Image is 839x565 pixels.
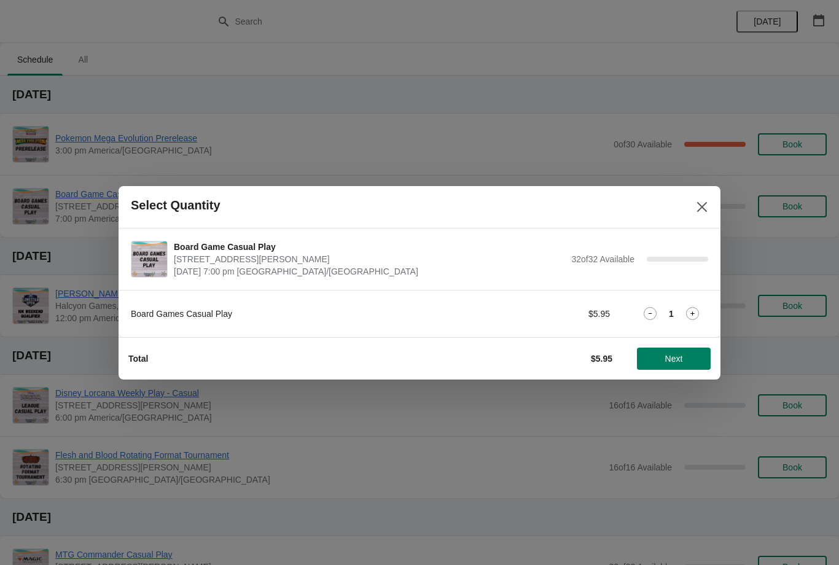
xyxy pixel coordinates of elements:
button: Next [637,348,711,370]
strong: Total [128,354,148,364]
strong: $5.95 [591,354,612,364]
div: $5.95 [496,308,610,320]
span: [DATE] 7:00 pm [GEOGRAPHIC_DATA]/[GEOGRAPHIC_DATA] [174,265,565,278]
span: Board Game Casual Play [174,241,565,253]
span: Next [665,354,683,364]
div: Board Games Casual Play [131,308,472,320]
span: 32 of 32 Available [571,254,634,264]
button: Close [691,196,713,218]
span: [STREET_ADDRESS][PERSON_NAME] [174,253,565,265]
strong: 1 [669,308,674,320]
img: Board Game Casual Play | 2040 Louetta Rd Ste I Spring, TX 77388 | September 13 | 7:00 pm America/... [131,241,167,277]
h2: Select Quantity [131,198,220,212]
